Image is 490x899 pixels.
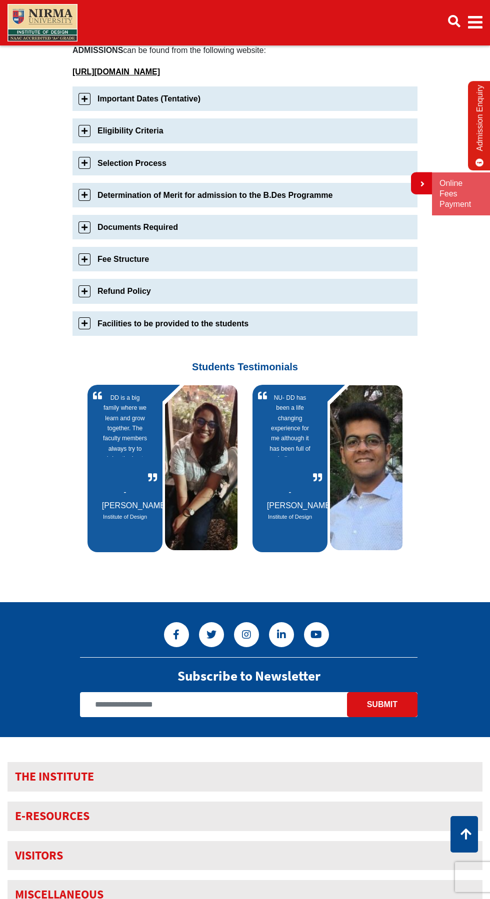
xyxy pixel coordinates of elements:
[267,512,313,522] cite: Source Title
[267,393,313,485] a: NU- DD has been a life changing experience for me although it has been full of challenges. Being ...
[7,762,482,792] h3: THE INSTITUTE
[72,183,417,207] a: Determination of Merit for admission to the B.Des Programme
[7,4,77,41] img: main_logo
[80,343,410,373] h3: Students Testimonials
[72,86,417,111] a: Important Dates (Tentative)
[72,32,414,54] b: INTERNATIONAL ADMISSIONS
[72,151,417,175] a: Selection Process
[72,118,417,143] a: Eligibility Criteria
[7,841,482,871] h3: VISITORS
[102,393,148,485] a: DD is a big family where we learn and grow together. The faculty members always try to bring the ...
[72,215,417,239] a: Documents Required
[330,385,405,550] img: blog_img
[439,178,482,209] a: Online Fees Payment
[267,393,313,457] span: NU- DD has been a life changing experience for me although it has been full of challenges. Being ...
[72,67,160,76] a: [URL][DOMAIN_NAME]
[7,2,482,43] nav: Main navigation
[72,279,417,303] a: Refund Policy
[7,802,482,831] h3: E-RESOURCES
[102,393,148,457] span: DD is a big family where we learn and grow together. The faculty members always try to bring the ...
[102,512,148,522] cite: Source Title
[72,311,417,336] a: Facilities to be provided to the students
[347,692,417,717] button: Submit
[72,247,417,271] a: Fee Structure
[177,668,320,684] h2: Subscribe to Newsletter
[165,385,240,550] img: blog_img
